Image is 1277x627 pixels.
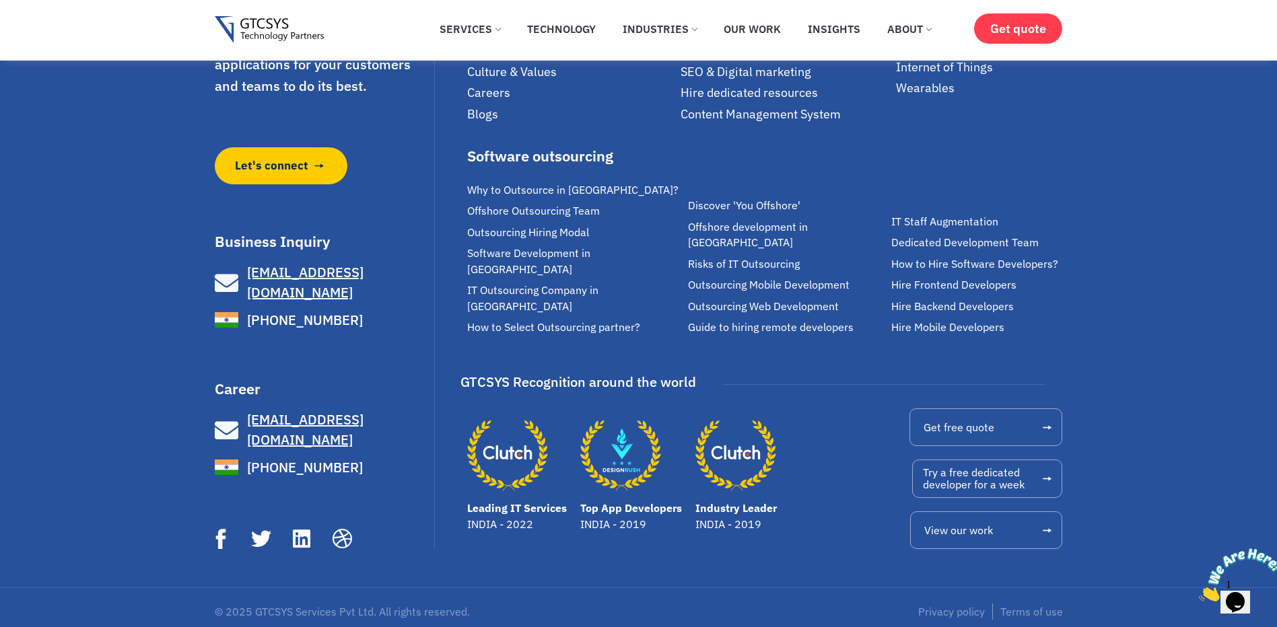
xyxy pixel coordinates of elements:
a: [EMAIL_ADDRESS][DOMAIN_NAME] [215,262,432,303]
span: [EMAIL_ADDRESS][DOMAIN_NAME] [247,410,364,449]
a: IT Staff Augmentation [891,214,1070,229]
span: Hire Backend Developers [891,299,1014,314]
a: Offshore Outsourcing Team [467,203,681,219]
span: SEO & Digital marketing [681,64,811,79]
p: INDIA - 2022 [467,516,567,532]
a: How to Select Outsourcing partner? [467,320,681,335]
span: 1 [5,5,11,17]
a: Outsourcing Mobile Development [688,277,885,293]
span: Content Management System [681,106,841,122]
span: Try a free dedicated developer for a week [923,467,1025,490]
a: Content Management System [681,106,889,122]
a: Outsourcing Web Development [688,299,885,314]
span: [EMAIL_ADDRESS][DOMAIN_NAME] [247,263,364,301]
span: Dedicated Development Team [891,235,1039,250]
a: Our Work [714,14,791,44]
a: Blogs [467,106,674,122]
a: Wearables [896,80,1063,96]
a: Guide to hiring remote developers [688,320,885,335]
a: Culture & Values [467,64,674,79]
span: Hire Mobile Developers [891,320,1004,335]
span: Outsourcing Web Development [688,299,839,314]
span: [PHONE_NUMBER] [244,310,363,330]
a: Leading IT Services [467,415,548,496]
iframe: chat widget [1194,543,1277,607]
p: INDIA - 2019 [580,516,682,532]
a: About [877,14,941,44]
a: Risks of IT Outsourcing [688,256,885,272]
a: IT Outsourcing Company in [GEOGRAPHIC_DATA] [467,283,681,314]
span: Culture & Values [467,64,557,79]
span: Hire Frontend Developers [891,277,1016,293]
a: [PHONE_NUMBER] [215,308,432,332]
a: Hire Backend Developers [891,299,1070,314]
span: Wearables [896,80,955,96]
a: Why to Outsource in [GEOGRAPHIC_DATA]? [467,182,681,198]
a: Terms of use [1000,603,1063,620]
span: How to Select Outsourcing partner? [467,320,640,335]
a: Careers [467,85,674,100]
a: Let's connect [215,147,348,184]
a: Privacy policy [918,603,985,620]
a: Get quote [974,13,1062,44]
a: Software Development in [GEOGRAPHIC_DATA] [467,246,681,277]
h3: Career [215,381,432,396]
div: Software outsourcing [467,149,681,163]
a: SEO & Digital marketing [681,64,889,79]
span: Why to Outsource in [GEOGRAPHIC_DATA]? [467,182,679,198]
span: Internet of Things [896,59,993,75]
span: Let's connect [235,157,308,174]
img: Chat attention grabber [5,5,89,59]
span: Risks of IT Outsourcing [688,256,800,272]
span: Get free quote [924,422,994,433]
span: [PHONE_NUMBER] [244,457,363,478]
span: Guide to hiring remote developers [688,320,854,335]
a: Insights [798,14,870,44]
a: Technology [517,14,606,44]
a: Internet of Things [896,59,1063,75]
a: Industry Leader [695,415,776,496]
div: GTCSYS Recognition around the world [460,369,696,395]
a: View our work [910,511,1062,549]
span: Offshore Outsourcing Team [467,203,600,219]
a: Hire dedicated resources [681,85,889,100]
span: Careers [467,85,510,100]
a: Discover 'You Offshore' [688,198,885,213]
a: Top App Developers [580,501,682,515]
span: Hire dedicated resources [681,85,818,100]
a: Hire Frontend Developers [891,277,1070,293]
img: Gtcsys logo [215,16,324,44]
a: Top App Developers [580,415,661,496]
a: Hire Mobile Developers [891,320,1070,335]
a: How to Hire Software Developers? [891,256,1070,272]
a: Try a free dedicateddeveloper for a week [912,459,1062,498]
a: Leading IT Services [467,501,567,515]
a: [EMAIL_ADDRESS][DOMAIN_NAME] [215,410,432,450]
p: We make great software applications for your customers and teams to do its best. [215,32,432,98]
span: How to Hire Software Developers? [891,256,1058,272]
h3: Business Inquiry [215,234,432,249]
a: Outsourcing Hiring Modal [467,225,681,240]
p: INDIA - 2019 [695,516,777,532]
span: Get quote [990,22,1046,36]
span: View our work [924,525,993,536]
a: [PHONE_NUMBER] [215,455,432,479]
span: Outsourcing Hiring Modal [467,225,589,240]
span: Discover 'You Offshore' [688,198,800,213]
a: Get free quote [909,408,1062,446]
a: Industries [613,14,707,44]
span: IT Staff Augmentation [891,214,998,229]
span: Outsourcing Mobile Development [688,277,850,293]
a: Dedicated Development Team [891,235,1070,250]
span: Blogs [467,106,498,122]
p: © 2025 GTCSYS Services Pvt Ltd. All rights reserved. [215,606,632,617]
a: Services [429,14,510,44]
a: Industry Leader [695,501,777,515]
a: Offshore development in [GEOGRAPHIC_DATA] [688,219,885,251]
